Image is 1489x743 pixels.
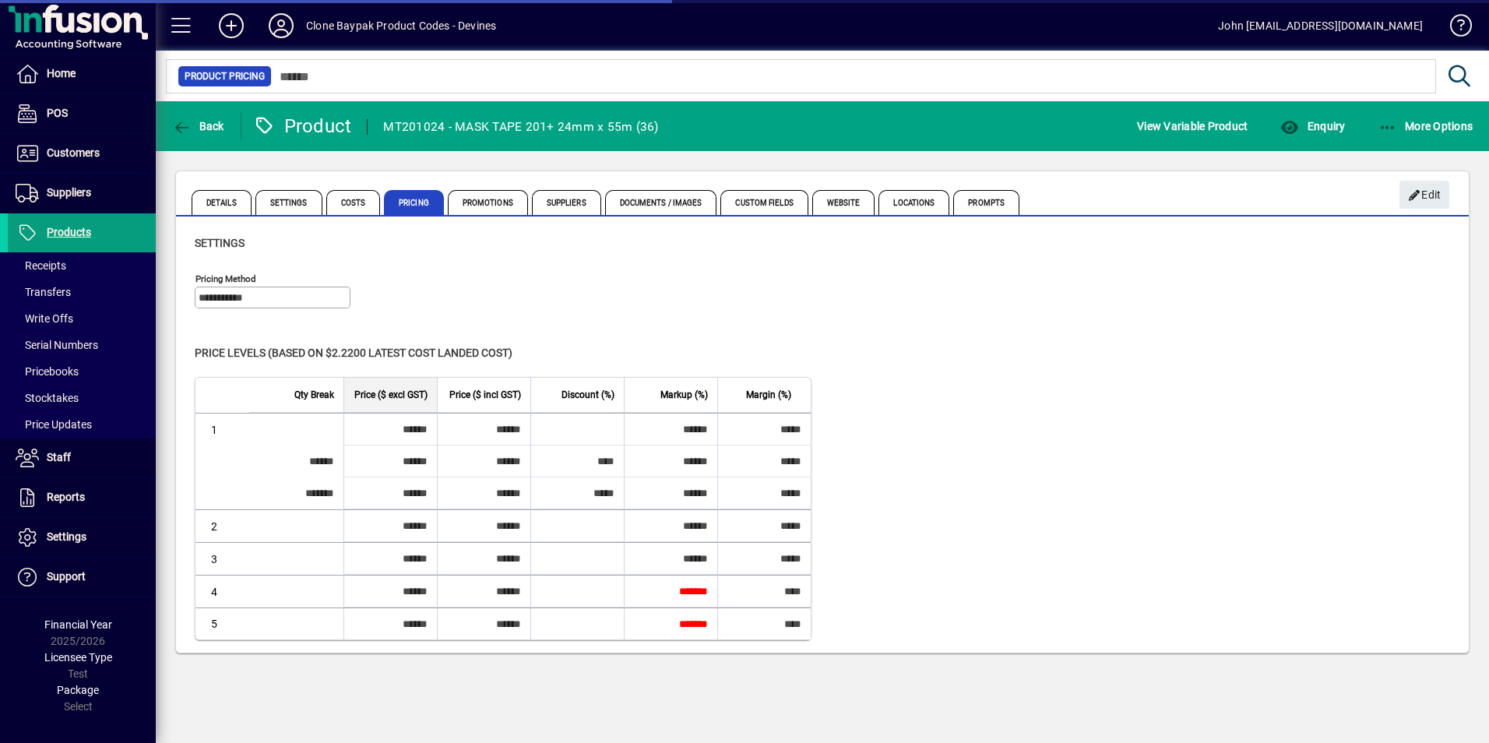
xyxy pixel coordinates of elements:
[195,273,256,284] mat-label: Pricing method
[1408,182,1441,208] span: Edit
[44,618,112,631] span: Financial Year
[306,13,496,38] div: Clone Baypak Product Codes - Devines
[720,190,808,215] span: Custom Fields
[8,518,156,557] a: Settings
[8,558,156,597] a: Support
[16,259,66,272] span: Receipts
[16,418,92,431] span: Price Updates
[1133,112,1251,140] button: View Variable Product
[561,386,614,403] span: Discount (%)
[8,94,156,133] a: POS
[156,112,241,140] app-page-header-button: Back
[16,339,98,351] span: Serial Numbers
[16,286,71,298] span: Transfers
[195,575,250,607] td: 4
[47,530,86,543] span: Settings
[384,190,444,215] span: Pricing
[294,386,334,403] span: Qty Break
[195,347,512,359] span: Price levels (based on $2.2200 Latest cost landed cost)
[8,174,156,213] a: Suppliers
[195,509,250,542] td: 2
[47,451,71,463] span: Staff
[195,607,250,639] td: 5
[8,305,156,332] a: Write Offs
[185,69,265,84] span: Product Pricing
[47,186,91,199] span: Suppliers
[8,358,156,385] a: Pricebooks
[1375,112,1477,140] button: More Options
[47,107,68,119] span: POS
[47,226,91,238] span: Products
[195,413,250,445] td: 1
[168,112,228,140] button: Back
[8,332,156,358] a: Serial Numbers
[16,392,79,404] span: Stocktakes
[47,67,76,79] span: Home
[206,12,256,40] button: Add
[448,190,528,215] span: Promotions
[878,190,949,215] span: Locations
[8,438,156,477] a: Staff
[532,190,601,215] span: Suppliers
[172,120,224,132] span: Back
[256,12,306,40] button: Profile
[8,134,156,173] a: Customers
[1280,120,1345,132] span: Enquiry
[192,190,252,215] span: Details
[383,114,658,139] div: MT201024 - MASK TAPE 201+ 24mm x 55m (36)
[16,312,73,325] span: Write Offs
[1276,112,1349,140] button: Enquiry
[746,386,791,403] span: Margin (%)
[1438,3,1470,54] a: Knowledge Base
[1378,120,1473,132] span: More Options
[326,190,381,215] span: Costs
[449,386,521,403] span: Price ($ incl GST)
[47,491,85,503] span: Reports
[8,411,156,438] a: Price Updates
[354,386,428,403] span: Price ($ excl GST)
[47,146,100,159] span: Customers
[605,190,717,215] span: Documents / Images
[8,279,156,305] a: Transfers
[255,190,322,215] span: Settings
[57,684,99,696] span: Package
[47,570,86,583] span: Support
[1137,114,1248,139] span: View Variable Product
[44,651,112,664] span: Licensee Type
[195,237,245,249] span: Settings
[660,386,708,403] span: Markup (%)
[953,190,1019,215] span: Prompts
[16,365,79,378] span: Pricebooks
[812,190,875,215] span: Website
[8,55,156,93] a: Home
[8,385,156,411] a: Stocktakes
[1399,181,1449,209] button: Edit
[195,542,250,575] td: 3
[1218,13,1423,38] div: John [EMAIL_ADDRESS][DOMAIN_NAME]
[8,252,156,279] a: Receipts
[253,114,352,139] div: Product
[8,478,156,517] a: Reports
